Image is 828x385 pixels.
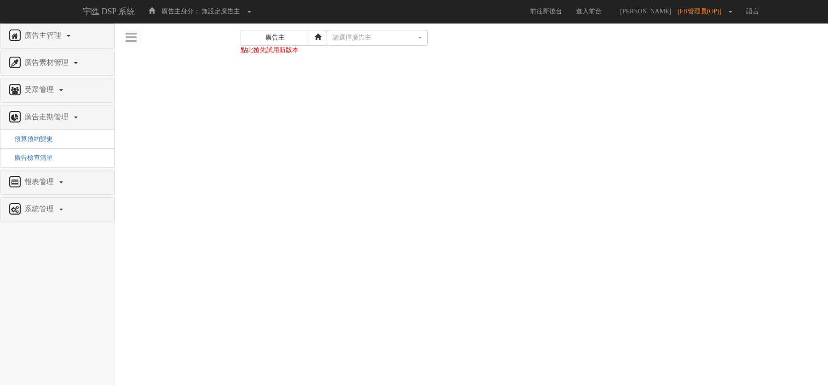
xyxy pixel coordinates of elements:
[7,135,53,142] a: 預算預約變更
[678,8,726,15] span: [FB管理員(OP)]
[22,58,73,66] span: 廣告素材管理
[241,47,299,53] a: 點此搶先試用新版本
[7,202,107,217] a: 系統管理
[161,8,200,15] span: 廣告主身分：
[22,86,58,93] span: 受眾管理
[7,56,107,70] a: 廣告素材管理
[201,8,240,15] span: 無設定廣告主
[22,178,58,186] span: 報表管理
[22,205,58,213] span: 系統管理
[327,30,428,46] button: 請選擇廣告主
[333,33,416,42] div: 請選擇廣告主
[615,8,676,15] span: [PERSON_NAME]
[7,29,107,43] a: 廣告主管理
[22,31,66,39] span: 廣告主管理
[7,175,107,190] a: 報表管理
[7,154,53,161] a: 廣告檢查清單
[7,110,107,125] a: 廣告走期管理
[22,113,73,121] span: 廣告走期管理
[7,83,107,98] a: 受眾管理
